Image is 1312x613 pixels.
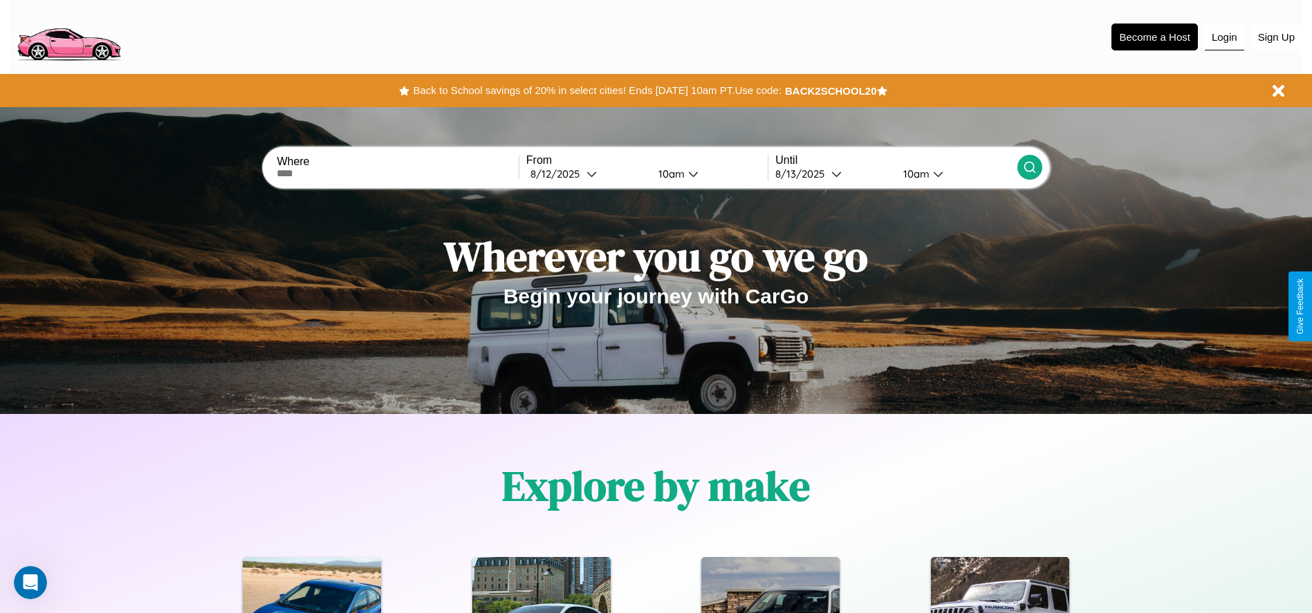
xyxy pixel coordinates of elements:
[1205,24,1244,50] button: Login
[775,167,831,180] div: 8 / 13 / 2025
[409,81,784,100] button: Back to School savings of 20% in select cities! Ends [DATE] 10am PT.Use code:
[14,566,47,599] iframe: Intercom live chat
[1251,24,1302,50] button: Sign Up
[896,167,933,180] div: 10am
[530,167,586,180] div: 8 / 12 / 2025
[892,167,1017,181] button: 10am
[785,85,877,97] b: BACK2SCHOOL20
[775,154,1017,167] label: Until
[10,7,127,64] img: logo
[277,155,518,168] label: Where
[526,167,647,181] button: 8/12/2025
[1111,23,1198,50] button: Become a Host
[526,154,768,167] label: From
[1295,279,1305,334] div: Give Feedback
[652,167,688,180] div: 10am
[647,167,768,181] button: 10am
[502,458,810,514] h1: Explore by make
